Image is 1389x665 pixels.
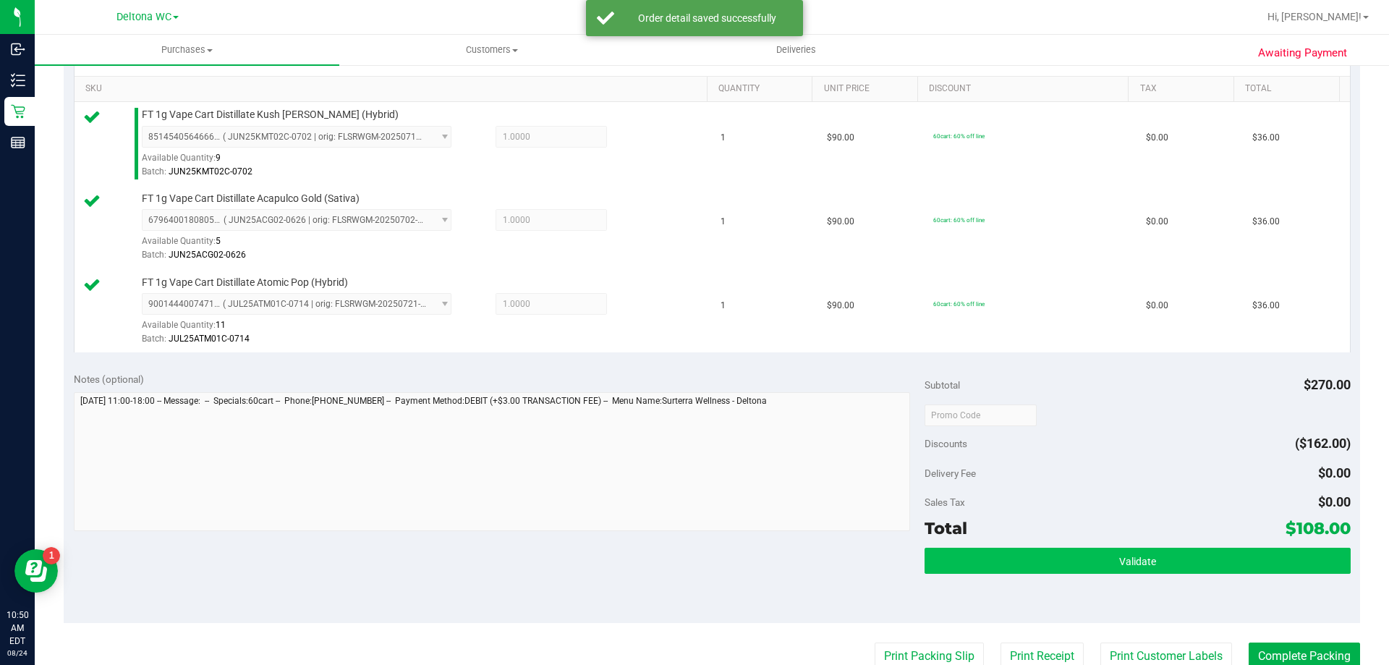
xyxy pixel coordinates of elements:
span: Customers [340,43,643,56]
button: Validate [925,548,1350,574]
a: Total [1245,83,1333,95]
span: ($162.00) [1295,436,1351,451]
span: $90.00 [827,215,854,229]
span: $0.00 [1318,465,1351,480]
span: FT 1g Vape Cart Distillate Atomic Pop (Hybrid) [142,276,348,289]
span: 11 [216,320,226,330]
inline-svg: Inbound [11,42,25,56]
span: $90.00 [827,299,854,313]
span: JUL25ATM01C-0714 [169,334,250,344]
span: JUN25ACG02-0626 [169,250,246,260]
a: Quantity [718,83,807,95]
a: Discount [929,83,1123,95]
inline-svg: Inventory [11,73,25,88]
span: $36.00 [1252,131,1280,145]
span: Deltona WC [116,11,171,23]
span: Awaiting Payment [1258,45,1347,62]
span: Delivery Fee [925,467,976,479]
span: Sales Tax [925,496,965,508]
a: SKU [85,83,701,95]
span: Validate [1119,556,1156,567]
span: JUN25KMT02C-0702 [169,166,252,177]
a: Unit Price [824,83,912,95]
span: $0.00 [1318,494,1351,509]
span: 1 [721,299,726,313]
div: Order detail saved successfully [622,11,792,25]
span: 1 [721,215,726,229]
iframe: Resource center unread badge [43,547,60,564]
span: 1 [721,131,726,145]
span: 5 [216,236,221,246]
span: Deliveries [757,43,836,56]
span: Batch: [142,334,166,344]
inline-svg: Retail [11,104,25,119]
span: $36.00 [1252,215,1280,229]
div: Available Quantity: [142,315,467,343]
span: 60cart: 60% off line [933,300,985,308]
span: Batch: [142,166,166,177]
a: Tax [1140,83,1228,95]
span: Subtotal [925,379,960,391]
span: FT 1g Vape Cart Distillate Acapulco Gold (Sativa) [142,192,360,206]
span: $36.00 [1252,299,1280,313]
span: $90.00 [827,131,854,145]
span: Hi, [PERSON_NAME]! [1267,11,1362,22]
a: Purchases [35,35,339,65]
p: 10:50 AM EDT [7,609,28,648]
span: 60cart: 60% off line [933,132,985,140]
span: $0.00 [1146,131,1168,145]
span: Batch: [142,250,166,260]
a: Deliveries [644,35,948,65]
span: $108.00 [1286,518,1351,538]
span: $0.00 [1146,299,1168,313]
input: Promo Code [925,404,1037,426]
span: FT 1g Vape Cart Distillate Kush [PERSON_NAME] (Hybrid) [142,108,399,122]
span: $270.00 [1304,377,1351,392]
inline-svg: Reports [11,135,25,150]
span: Total [925,518,967,538]
span: 60cart: 60% off line [933,216,985,224]
span: 9 [216,153,221,163]
span: $0.00 [1146,215,1168,229]
span: Purchases [35,43,339,56]
a: Customers [339,35,644,65]
span: Discounts [925,431,967,457]
div: Available Quantity: [142,231,467,259]
div: Available Quantity: [142,148,467,176]
span: Notes (optional) [74,373,144,385]
iframe: Resource center [14,549,58,593]
p: 08/24 [7,648,28,658]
